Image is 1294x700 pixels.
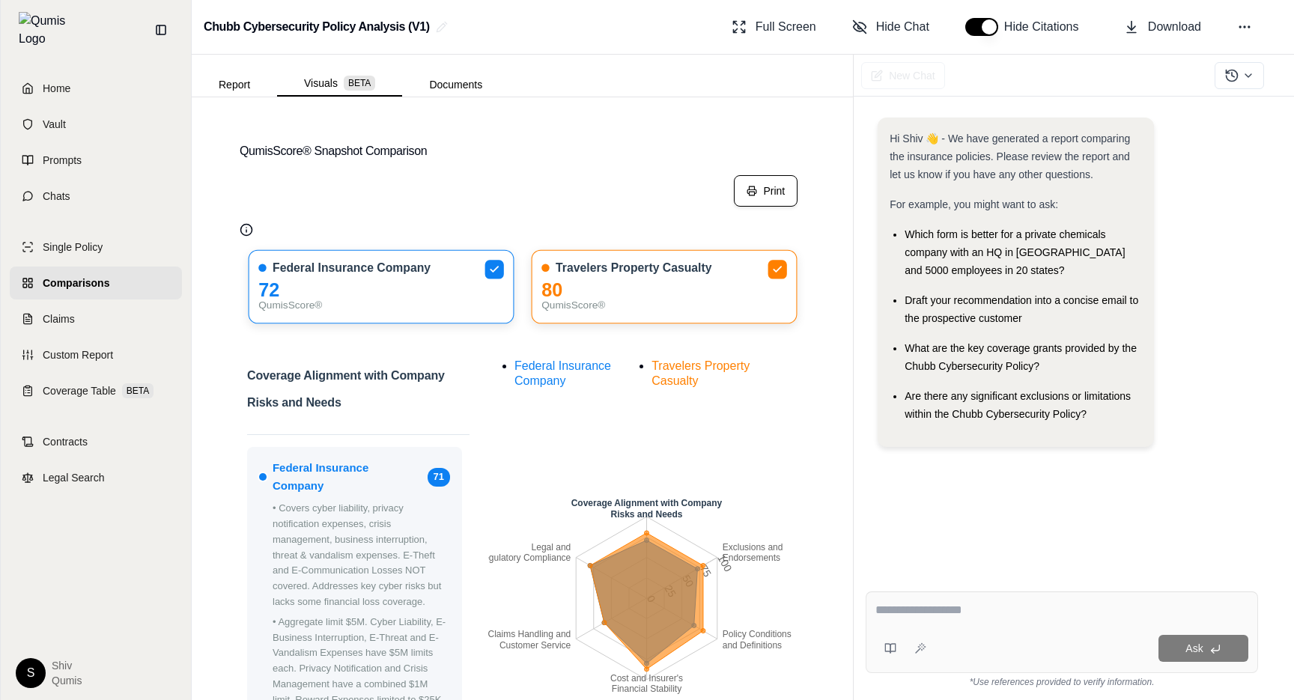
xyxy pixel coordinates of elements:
[905,390,1131,420] span: Are there any significant exclusions or limitations within the Chubb Cybersecurity Policy?
[10,72,182,105] a: Home
[240,223,253,237] button: Qumis Score Info
[715,553,735,573] tspan: 100
[10,338,182,371] a: Custom Report
[10,231,182,264] a: Single Policy
[698,563,714,579] tspan: 75
[876,18,929,36] span: Hide Chat
[277,71,402,97] button: Visuals
[258,298,503,314] div: QumisScore®
[478,553,571,563] tspan: Regulatory Compliance
[10,302,182,335] a: Claims
[571,498,723,508] tspan: Coverage Alignment with Company
[1158,635,1248,662] button: Ask
[247,362,470,425] h2: Coverage Alignment with Company Risks and Needs
[273,459,422,495] span: Federal Insurance Company
[612,684,681,695] tspan: Financial Stability
[19,12,75,48] img: Qumis Logo
[10,374,182,407] a: Coverage TableBETA
[52,658,82,673] span: Shiv
[240,127,805,175] button: QumisScore® Snapshot Comparison
[905,342,1137,372] span: What are the key coverage grants provided by the Chubb Cybersecurity Policy?
[273,501,450,610] p: • Covers cyber liability, privacy notification expenses, crisis management, business interruption...
[488,630,571,640] tspan: Claims Handling and
[890,198,1058,210] span: For example, you might want to ask:
[43,383,116,398] span: Coverage Table
[122,383,154,398] span: BETA
[192,73,277,97] button: Report
[43,153,82,168] span: Prompts
[905,228,1125,276] span: Which form is better for a private chemicals company with an HQ in [GEOGRAPHIC_DATA] and 5000 emp...
[43,240,103,255] span: Single Policy
[10,267,182,299] a: Comparisons
[43,189,70,204] span: Chats
[499,640,571,651] tspan: Customer Service
[10,180,182,213] a: Chats
[43,470,105,485] span: Legal Search
[149,18,173,42] button: Collapse sidebar
[43,311,75,326] span: Claims
[514,359,611,387] span: Federal Insurance Company
[344,76,375,91] span: BETA
[1118,12,1207,42] button: Download
[43,434,88,449] span: Contracts
[723,553,780,563] tspan: Endorsements
[1148,18,1201,36] span: Download
[734,175,798,207] button: Print
[541,282,786,298] div: 80
[43,81,70,96] span: Home
[1185,642,1203,654] span: Ask
[428,468,450,487] span: 71
[651,359,750,387] span: Travelers Property Casualty
[402,73,509,97] button: Documents
[846,12,935,42] button: Hide Chat
[10,425,182,458] a: Contracts
[258,282,503,298] div: 72
[890,133,1130,180] span: Hi Shiv 👋 - We have generated a report comparing the insurance policies. Please review the report...
[905,294,1138,324] span: Draft your recommendation into a concise email to the prospective customer
[1004,18,1088,36] span: Hide Citations
[723,640,782,651] tspan: and Definitions
[723,630,792,640] tspan: Policy Conditions
[726,12,822,42] button: Full Screen
[43,117,66,132] span: Vault
[532,542,571,553] tspan: Legal and
[43,347,113,362] span: Custom Report
[10,108,182,141] a: Vault
[16,658,46,688] div: S
[610,673,683,684] tspan: Cost and Insurer's
[273,261,431,276] span: Federal Insurance Company
[10,144,182,177] a: Prompts
[43,276,109,290] span: Comparisons
[10,461,182,494] a: Legal Search
[866,673,1258,688] div: *Use references provided to verify information.
[204,13,430,40] h2: Chubb Cybersecurity Policy Analysis (V1)
[541,298,786,314] div: QumisScore®
[723,542,783,553] tspan: Exclusions and
[756,18,816,36] span: Full Screen
[610,509,682,520] tspan: Risks and Needs
[556,261,711,276] span: Travelers Property Casualty
[52,673,82,688] span: Qumis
